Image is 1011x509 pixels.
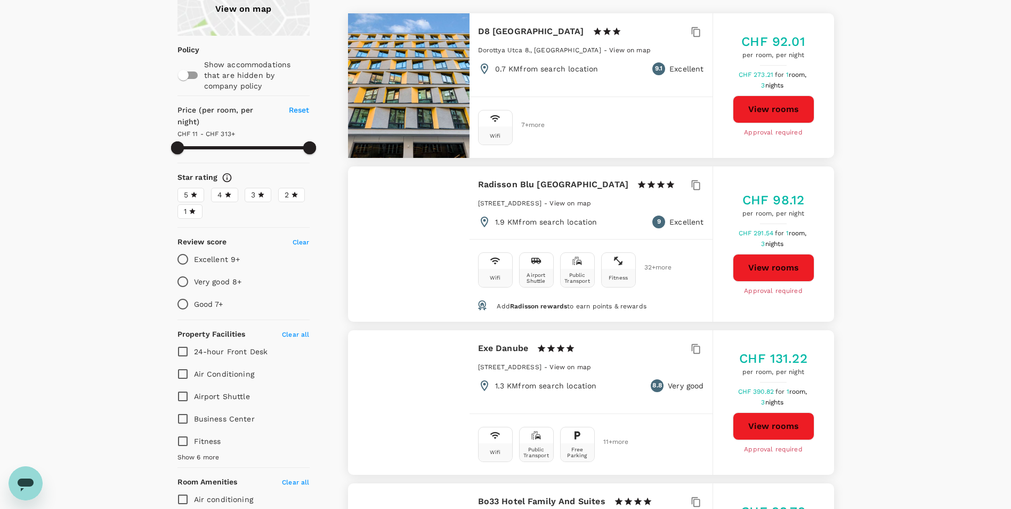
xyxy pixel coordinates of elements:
span: [STREET_ADDRESS] [478,363,541,371]
span: nights [765,399,784,406]
span: Clear [293,238,310,246]
a: View on map [549,362,591,371]
span: 3 [761,240,785,248]
p: Policy [177,44,184,55]
span: Business Center [194,415,255,423]
span: 1 [786,229,808,237]
span: Approval required [744,444,803,455]
div: Public Transport [563,272,592,284]
span: View on map [549,200,591,207]
span: CHF 291.54 [739,229,775,237]
span: 24-hour Front Desk [194,347,268,356]
span: room, [789,71,807,78]
div: Wifi [490,275,501,281]
span: room, [789,388,807,395]
div: Free Parking [563,447,592,458]
h6: Bo33 Hotel Family And Suites [478,494,605,509]
p: Excellent [669,217,703,227]
span: Dorottya Utca 8., [GEOGRAPHIC_DATA] [478,46,601,54]
span: 2 [285,189,289,201]
span: Airport Shuttle [194,392,250,401]
h6: Star rating [177,172,218,184]
span: Approval required [744,128,803,138]
span: 3 [761,399,785,406]
span: CHF 11 - CHF 313+ [177,130,236,138]
p: Very good 8+ [194,276,242,287]
p: Excellent [669,63,703,74]
button: View rooms [733,412,814,440]
span: 9 [657,217,661,227]
span: for [775,71,786,78]
span: per room, per night [739,367,807,378]
span: Fitness [194,437,221,446]
h6: Property Facilities [177,329,246,340]
span: Air Conditioning [194,370,254,378]
h6: D8 [GEOGRAPHIC_DATA] [478,24,584,39]
p: Good 7+ [194,299,223,309]
span: 7 + more [521,122,537,129]
p: Very good [668,380,703,391]
span: Approval required [744,286,803,297]
p: 1.3 KM from search location [495,380,597,391]
span: - [604,46,609,54]
span: 1 [786,71,808,78]
span: 8.8 [652,380,661,391]
div: Fitness [609,275,628,281]
p: Excellent 9+ [194,254,240,265]
span: View on map [549,363,591,371]
h5: CHF 92.01 [741,33,805,50]
iframe: Button to launch messaging window [9,466,43,500]
a: View on map [549,198,591,207]
h6: Radisson Blu [GEOGRAPHIC_DATA] [478,177,629,192]
h6: Room Amenities [177,476,238,488]
div: Wifi [490,449,501,455]
p: Show accommodations that are hidden by company policy [204,59,309,91]
span: View on map [609,46,651,54]
h6: Price (per room, per night) [177,105,277,128]
span: - [544,200,549,207]
span: for [775,388,786,395]
h6: Exe Danube [478,341,529,356]
svg: Star ratings are awarded to properties to represent the quality of services, facilities, and amen... [222,172,232,183]
span: 32 + more [644,264,660,271]
span: 1 [184,206,187,217]
button: View rooms [733,254,814,282]
span: 9.1 [655,63,662,74]
a: View on map [609,45,651,54]
span: Radisson rewards [510,303,567,310]
span: 5 [184,189,188,201]
span: 3 [251,189,255,201]
span: for [775,229,786,237]
span: Air conditioning [194,495,253,504]
span: nights [765,240,784,248]
span: 1 [787,388,809,395]
span: room, [789,229,807,237]
span: 11 + more [603,439,619,446]
p: 0.7 KM from search location [495,63,598,74]
span: CHF 273.21 [739,71,775,78]
span: Show 6 more [177,452,220,463]
p: 1.9 KM from search location [495,217,597,227]
span: per room, per night [741,50,805,61]
h5: CHF 131.22 [739,350,807,367]
h6: Review score [177,236,227,248]
span: 3 [761,82,785,89]
span: - [544,363,549,371]
span: Reset [289,106,310,114]
div: Airport Shuttle [522,272,551,284]
span: Clear all [282,331,309,338]
span: nights [765,82,784,89]
span: per room, per night [742,209,804,219]
span: Add to earn points & rewards [497,303,646,310]
button: View rooms [733,96,814,123]
span: 4 [217,189,222,201]
span: [STREET_ADDRESS] [478,200,541,207]
div: Public Transport [522,447,551,458]
h5: CHF 98.12 [742,192,804,209]
div: Wifi [490,133,501,139]
span: CHF 390.82 [738,388,776,395]
span: Clear all [282,479,309,486]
